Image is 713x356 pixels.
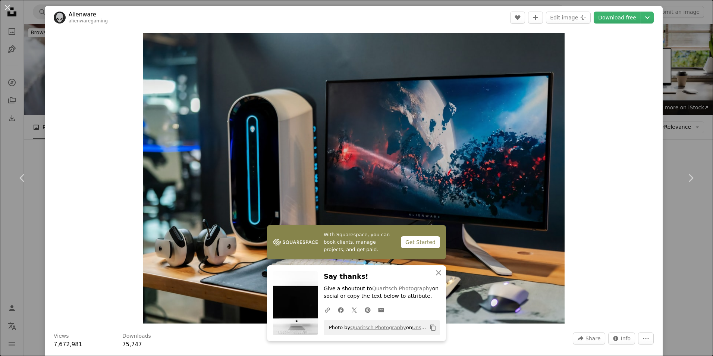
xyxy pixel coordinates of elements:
p: Give a shoutout to on social or copy the text below to attribute. [324,285,440,300]
h3: Downloads [122,332,151,340]
a: Alienware [69,11,108,18]
span: Photo by on [325,322,427,334]
button: Stats about this image [608,332,635,344]
span: With Squarespace, you can book clients, manage projects, and get paid. [324,231,395,253]
h3: Say thanks! [324,271,440,282]
button: Copy to clipboard [427,321,439,334]
button: Share this image [573,332,605,344]
a: Download free [594,12,641,24]
a: Quaritsch Photography [350,325,406,330]
div: Get Started [401,236,440,248]
a: With Squarespace, you can book clients, manage projects, and get paid.Get Started [267,225,446,259]
span: Share [585,333,600,344]
button: Choose download size [641,12,654,24]
button: Edit image [546,12,591,24]
span: 7,672,981 [54,341,82,348]
a: Unsplash [412,325,434,330]
a: Share over email [374,302,388,317]
a: Share on Facebook [334,302,348,317]
h3: Views [54,332,69,340]
button: Like [510,12,525,24]
a: Quaritsch Photography [372,285,432,291]
img: black flat screen computer monitor beside white computer keyboard [143,33,564,324]
button: Zoom in on this image [143,33,564,324]
span: Info [621,333,631,344]
a: Share on Twitter [348,302,361,317]
a: alienwaregaming [69,18,108,24]
button: Add to Collection [528,12,543,24]
a: Share on Pinterest [361,302,374,317]
img: Go to Alienware's profile [54,12,66,24]
button: More Actions [638,332,654,344]
span: 75,747 [122,341,142,348]
img: file-1747939142011-51e5cc87e3c9 [273,237,318,248]
a: Next [668,142,713,214]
